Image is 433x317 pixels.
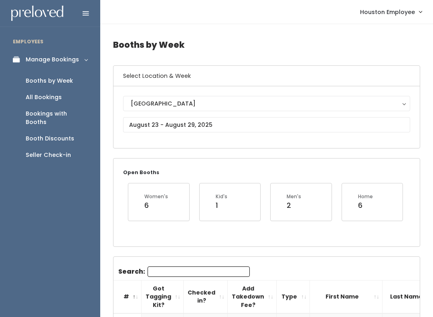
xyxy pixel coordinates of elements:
div: Seller Check-in [26,151,71,159]
div: Women's [144,193,168,200]
div: Kid's [216,193,227,200]
small: Open Booths [123,169,159,176]
div: 6 [358,200,373,211]
span: Houston Employee [360,8,415,16]
div: 2 [287,200,301,211]
button: [GEOGRAPHIC_DATA] [123,96,410,111]
th: #: activate to sort column descending [113,280,142,313]
th: Type: activate to sort column ascending [277,280,310,313]
div: Manage Bookings [26,55,79,64]
div: Booths by Week [26,77,73,85]
div: Home [358,193,373,200]
h6: Select Location & Week [113,66,420,86]
h4: Booths by Week [113,34,420,56]
a: Houston Employee [352,3,430,20]
th: Checked in?: activate to sort column ascending [184,280,228,313]
input: August 23 - August 29, 2025 [123,117,410,132]
div: Bookings with Booths [26,110,87,126]
div: All Bookings [26,93,62,102]
div: 6 [144,200,168,211]
div: Men's [287,193,301,200]
th: Add Takedown Fee?: activate to sort column ascending [228,280,277,313]
div: [GEOGRAPHIC_DATA] [131,99,403,108]
div: 1 [216,200,227,211]
div: Booth Discounts [26,134,74,143]
th: Got Tagging Kit?: activate to sort column ascending [142,280,184,313]
label: Search: [118,266,250,277]
img: preloved logo [11,6,63,21]
input: Search: [148,266,250,277]
th: First Name: activate to sort column ascending [310,280,382,313]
